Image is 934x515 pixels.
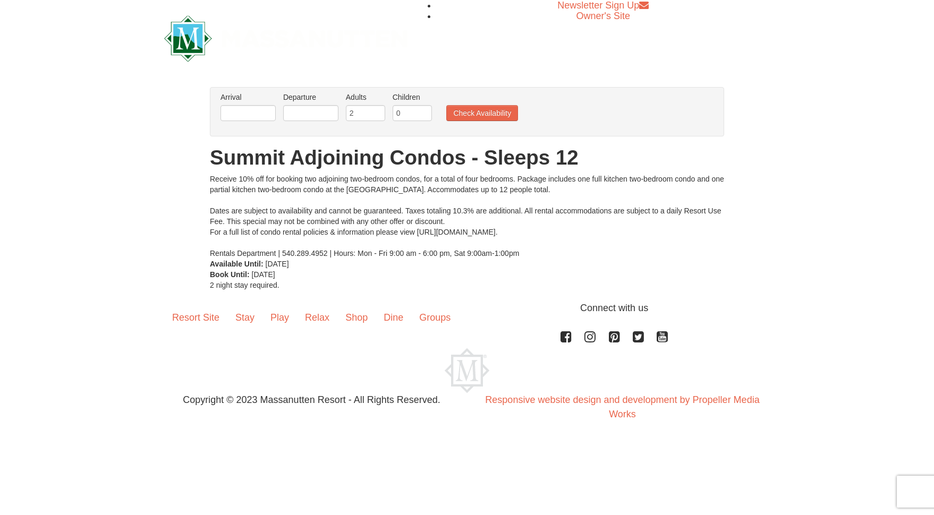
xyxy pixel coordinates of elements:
h1: Summit Adjoining Condos - Sleeps 12 [210,147,724,168]
img: Massanutten Resort Logo [445,348,489,393]
span: [DATE] [252,270,275,279]
label: Adults [346,92,385,102]
a: Massanutten Resort [164,24,407,49]
div: Receive 10% off for booking two adjoining two-bedroom condos, for a total of four bedrooms. Packa... [210,174,724,259]
p: Copyright © 2023 Massanutten Resort - All Rights Reserved. [156,393,467,407]
p: Connect with us [164,301,770,315]
label: Departure [283,92,338,102]
label: Arrival [220,92,276,102]
span: [DATE] [266,260,289,268]
span: 2 night stay required. [210,281,279,289]
label: Children [393,92,432,102]
a: Shop [337,301,376,334]
img: Massanutten Resort Logo [164,15,407,62]
a: Owner's Site [576,11,630,21]
a: Relax [297,301,337,334]
strong: Book Until: [210,270,250,279]
a: Responsive website design and development by Propeller Media Works [485,394,759,419]
a: Groups [411,301,458,334]
a: Play [262,301,297,334]
a: Resort Site [164,301,227,334]
button: Check Availability [446,105,518,121]
a: Stay [227,301,262,334]
strong: Available Until: [210,260,264,268]
a: Dine [376,301,411,334]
